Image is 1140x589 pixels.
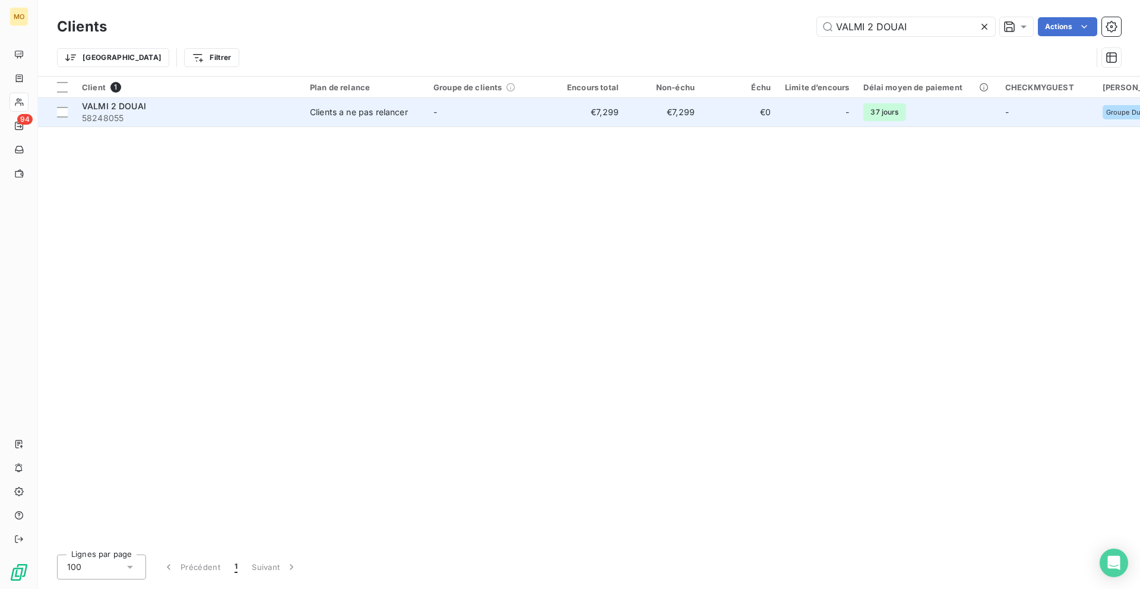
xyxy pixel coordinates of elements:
[245,555,305,579] button: Suivant
[227,555,245,579] button: 1
[702,98,778,126] td: €0
[817,17,995,36] input: Rechercher
[9,116,28,135] a: 94
[9,7,28,26] div: MO
[82,101,146,111] span: VALMI 2 DOUAI
[1100,549,1128,577] div: Open Intercom Messenger
[863,103,905,121] span: 37 jours
[310,106,408,118] div: Clients a ne pas relancer
[626,98,702,126] td: €7,299
[1005,107,1009,117] span: -
[110,82,121,93] span: 1
[709,83,771,92] div: Échu
[17,114,33,125] span: 94
[557,83,619,92] div: Encours total
[433,83,502,92] span: Groupe de clients
[156,555,227,579] button: Précédent
[633,83,695,92] div: Non-échu
[235,561,237,573] span: 1
[433,107,437,117] span: -
[1005,83,1088,92] div: CHECKMYGUEST
[1038,17,1097,36] button: Actions
[82,112,296,124] span: 58248055
[82,83,106,92] span: Client
[57,16,107,37] h3: Clients
[550,98,626,126] td: €7,299
[310,83,419,92] div: Plan de relance
[9,563,28,582] img: Logo LeanPay
[785,83,849,92] div: Limite d’encours
[57,48,169,67] button: [GEOGRAPHIC_DATA]
[863,83,990,92] div: Délai moyen de paiement
[67,561,81,573] span: 100
[184,48,239,67] button: Filtrer
[845,106,849,118] span: -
